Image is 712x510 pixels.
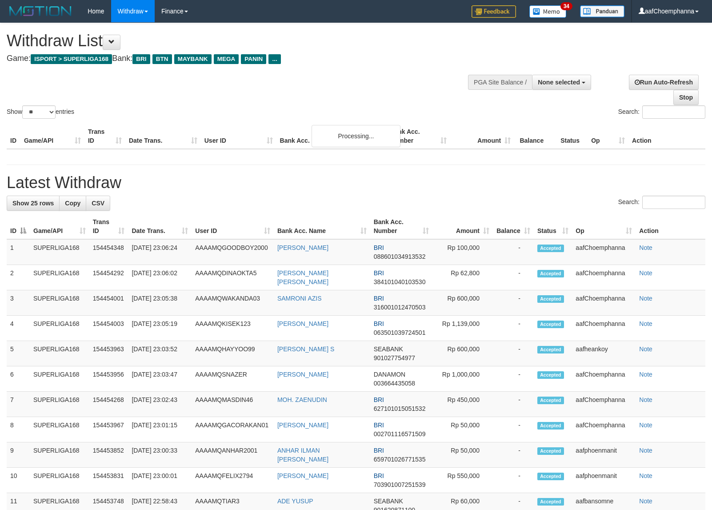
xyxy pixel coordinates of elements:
[30,239,89,265] td: SUPERLIGA168
[128,265,192,290] td: [DATE] 23:06:02
[374,380,415,387] span: Copy 003664435058 to clipboard
[639,396,652,403] a: Note
[89,392,128,417] td: 154454268
[374,329,426,336] span: Copy 063501039724501 to clipboard
[572,366,636,392] td: aafChoemphanna
[92,200,104,207] span: CSV
[618,196,705,209] label: Search:
[374,278,426,285] span: Copy 384101040103530 to clipboard
[132,54,150,64] span: BRI
[636,214,705,239] th: Action
[642,105,705,119] input: Search:
[374,405,426,412] span: Copy 627101015051532 to clipboard
[30,468,89,493] td: SUPERLIGA168
[7,442,30,468] td: 9
[537,321,564,328] span: Accepted
[374,269,384,277] span: BRI
[639,447,652,454] a: Note
[86,196,110,211] a: CSV
[639,269,652,277] a: Note
[493,442,534,468] td: -
[7,392,30,417] td: 7
[7,4,74,18] img: MOTION_logo.png
[89,341,128,366] td: 154453963
[7,290,30,316] td: 3
[7,105,74,119] label: Show entries
[629,75,699,90] a: Run Auto-Refresh
[374,422,384,429] span: BRI
[7,341,30,366] td: 5
[277,447,328,463] a: ANHAR ILMAN [PERSON_NAME]
[639,371,652,378] a: Note
[128,468,192,493] td: [DATE] 23:00:01
[472,5,516,18] img: Feedback.jpg
[493,316,534,341] td: -
[192,214,274,239] th: User ID: activate to sort column ascending
[432,417,493,442] td: Rp 50,000
[514,124,557,149] th: Balance
[7,468,30,493] td: 10
[572,468,636,493] td: aafphoenmanit
[7,196,60,211] a: Show 25 rows
[30,316,89,341] td: SUPERLIGA168
[450,124,514,149] th: Amount
[432,239,493,265] td: Rp 100,000
[128,290,192,316] td: [DATE] 23:05:38
[89,316,128,341] td: 154454003
[374,304,426,311] span: Copy 316001012470503 to clipboard
[274,214,370,239] th: Bank Acc. Name: activate to sort column ascending
[537,346,564,353] span: Accepted
[89,442,128,468] td: 154453852
[152,54,172,64] span: BTN
[201,124,276,149] th: User ID
[7,316,30,341] td: 4
[277,320,328,327] a: [PERSON_NAME]
[532,75,591,90] button: None selected
[386,124,450,149] th: Bank Acc. Number
[20,124,84,149] th: Game/API
[639,498,652,505] a: Note
[192,417,274,442] td: AAAAMQGACORAKAN01
[374,472,384,479] span: BRI
[537,422,564,430] span: Accepted
[128,442,192,468] td: [DATE] 23:00:33
[639,345,652,353] a: Note
[493,239,534,265] td: -
[125,124,201,149] th: Date Trans.
[493,392,534,417] td: -
[572,316,636,341] td: aafChoemphanna
[639,422,652,429] a: Note
[493,468,534,493] td: -
[468,75,532,90] div: PGA Site Balance /
[493,290,534,316] td: -
[374,345,403,353] span: SEABANK
[673,90,699,105] a: Stop
[572,290,636,316] td: aafChoemphanna
[618,105,705,119] label: Search:
[628,124,705,149] th: Action
[493,417,534,442] td: -
[374,253,426,260] span: Copy 088601034913532 to clipboard
[432,214,493,239] th: Amount: activate to sort column ascending
[277,472,328,479] a: [PERSON_NAME]
[374,481,426,488] span: Copy 703901007251539 to clipboard
[572,265,636,290] td: aafChoemphanna
[432,442,493,468] td: Rp 50,000
[89,417,128,442] td: 154453967
[537,447,564,455] span: Accepted
[128,239,192,265] td: [DATE] 23:06:24
[374,456,426,463] span: Copy 659701026771535 to clipboard
[374,354,415,361] span: Copy 901027754977 to clipboard
[7,239,30,265] td: 1
[30,442,89,468] td: SUPERLIGA168
[639,295,652,302] a: Note
[12,200,54,207] span: Show 25 rows
[639,472,652,479] a: Note
[89,239,128,265] td: 154454348
[537,371,564,379] span: Accepted
[214,54,239,64] span: MEGA
[370,214,432,239] th: Bank Acc. Number: activate to sort column ascending
[642,196,705,209] input: Search:
[432,265,493,290] td: Rp 62,800
[374,320,384,327] span: BRI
